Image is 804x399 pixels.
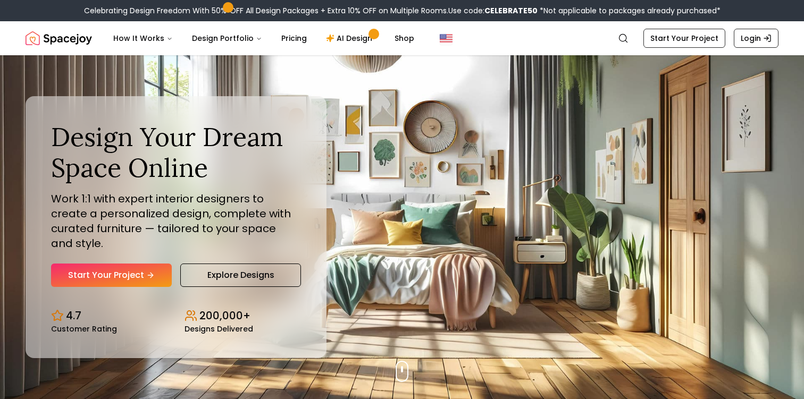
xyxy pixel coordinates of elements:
[26,28,92,49] a: Spacejoy
[26,28,92,49] img: Spacejoy Logo
[538,5,721,16] span: *Not applicable to packages already purchased*
[183,28,271,49] button: Design Portfolio
[484,5,538,16] b: CELEBRATE50
[51,300,301,333] div: Design stats
[51,264,172,287] a: Start Your Project
[643,29,725,48] a: Start Your Project
[199,308,250,323] p: 200,000+
[386,28,423,49] a: Shop
[66,308,81,323] p: 4.7
[51,122,301,183] h1: Design Your Dream Space Online
[448,5,538,16] span: Use code:
[180,264,301,287] a: Explore Designs
[26,21,778,55] nav: Global
[105,28,423,49] nav: Main
[734,29,778,48] a: Login
[317,28,384,49] a: AI Design
[105,28,181,49] button: How It Works
[185,325,253,333] small: Designs Delivered
[273,28,315,49] a: Pricing
[440,32,453,45] img: United States
[84,5,721,16] div: Celebrating Design Freedom With 50% OFF All Design Packages + Extra 10% OFF on Multiple Rooms.
[51,191,301,251] p: Work 1:1 with expert interior designers to create a personalized design, complete with curated fu...
[51,325,117,333] small: Customer Rating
